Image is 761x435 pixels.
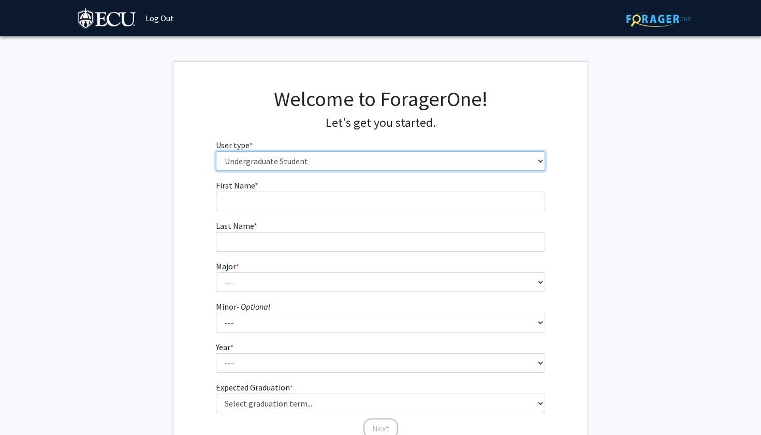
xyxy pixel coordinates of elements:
[216,260,239,272] label: Major
[626,11,691,27] img: ForagerOne Logo
[216,341,233,353] label: Year
[78,8,137,31] img: East Carolina University Logo
[8,388,44,427] iframe: Chat
[216,115,546,130] h4: Let's get you started.
[216,139,253,151] label: User type
[216,221,254,231] span: Last Name
[216,300,270,313] label: Minor
[216,86,546,111] h1: Welcome to ForagerOne!
[216,180,255,191] span: First Name
[216,381,293,394] label: Expected Graduation
[237,301,270,312] i: - Optional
